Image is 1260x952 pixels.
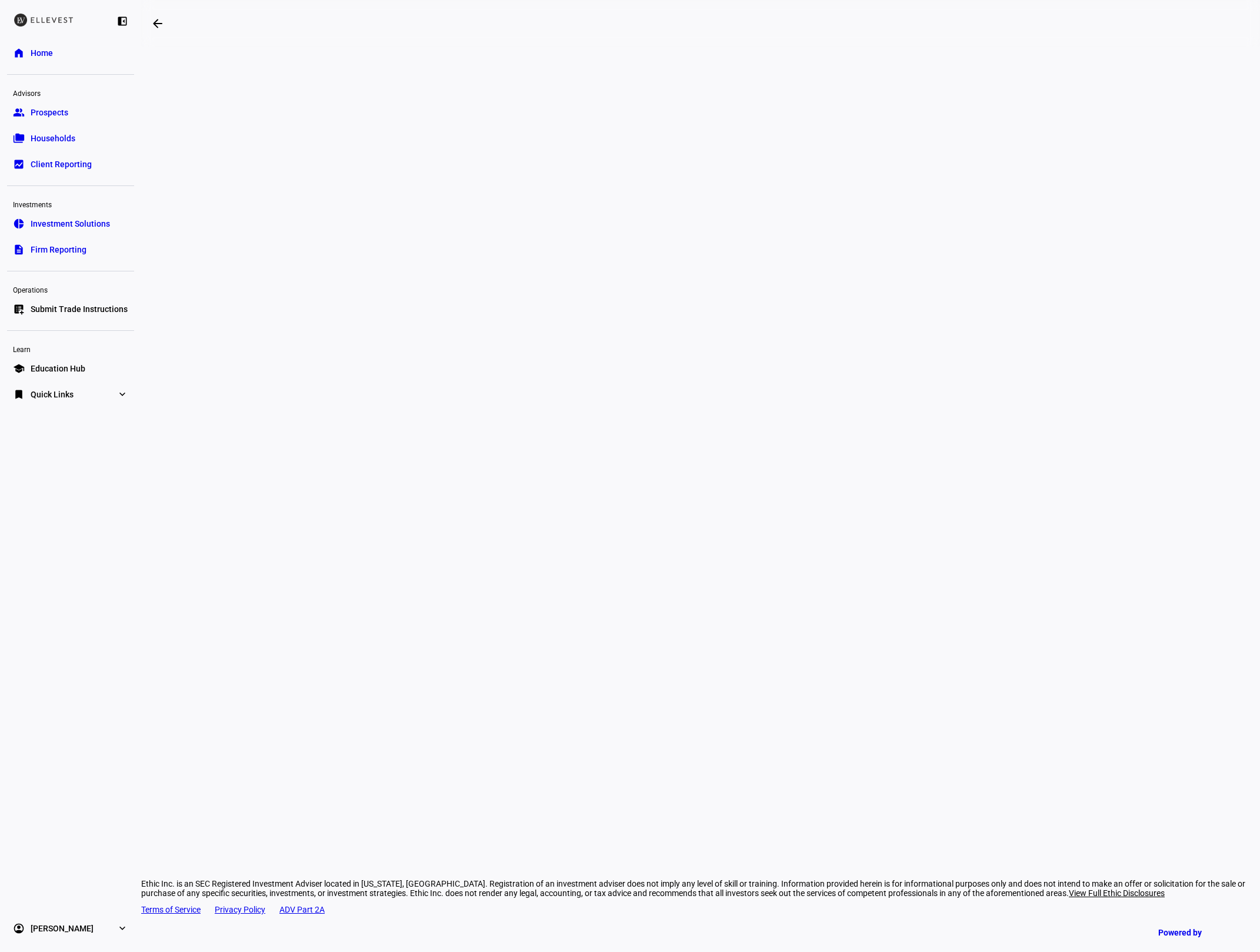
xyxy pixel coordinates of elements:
[31,158,92,170] span: Client Reporting
[141,905,201,914] a: Terms of Service
[7,238,134,261] a: descriptionFirm Reporting
[13,244,25,256] eth-mat-symbol: description
[7,41,134,65] a: homeHome
[7,212,134,235] a: pie_chartInvestment Solutions
[7,152,134,176] a: bid_landscapeClient Reporting
[13,107,25,118] eth-mat-symbol: group
[7,195,134,212] div: Investments
[279,905,325,914] a: ADV Part 2A
[13,363,25,374] eth-mat-symbol: school
[13,47,25,59] eth-mat-symbol: home
[13,158,25,170] eth-mat-symbol: bid_landscape
[7,340,134,357] div: Learn
[116,15,128,27] eth-mat-symbol: left_panel_close
[13,923,25,934] eth-mat-symbol: account_circle
[116,389,128,400] eth-mat-symbol: expand_more
[31,107,68,118] span: Prospects
[215,905,265,914] a: Privacy Policy
[31,132,75,144] span: Households
[116,923,128,934] eth-mat-symbol: expand_more
[13,218,25,230] eth-mat-symbol: pie_chart
[31,218,110,230] span: Investment Solutions
[151,16,165,31] mat-icon: arrow_backwards
[7,127,134,150] a: folder_copyHouseholds
[31,47,53,59] span: Home
[1069,888,1165,898] span: View Full Ethic Disclosures
[31,244,86,256] span: Firm Reporting
[141,879,1260,898] div: Ethic Inc. is an SEC Registered Investment Adviser located in [US_STATE], [GEOGRAPHIC_DATA]. Regi...
[1152,921,1242,943] a: Powered by
[13,303,25,315] eth-mat-symbol: list_alt_add
[7,84,134,101] div: Advisors
[7,281,134,297] div: Operations
[31,363,85,374] span: Education Hub
[31,303,128,315] span: Submit Trade Instructions
[31,389,74,400] span: Quick Links
[31,923,94,934] span: [PERSON_NAME]
[13,132,25,144] eth-mat-symbol: folder_copy
[7,101,134,124] a: groupProspects
[13,389,25,400] eth-mat-symbol: bookmark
